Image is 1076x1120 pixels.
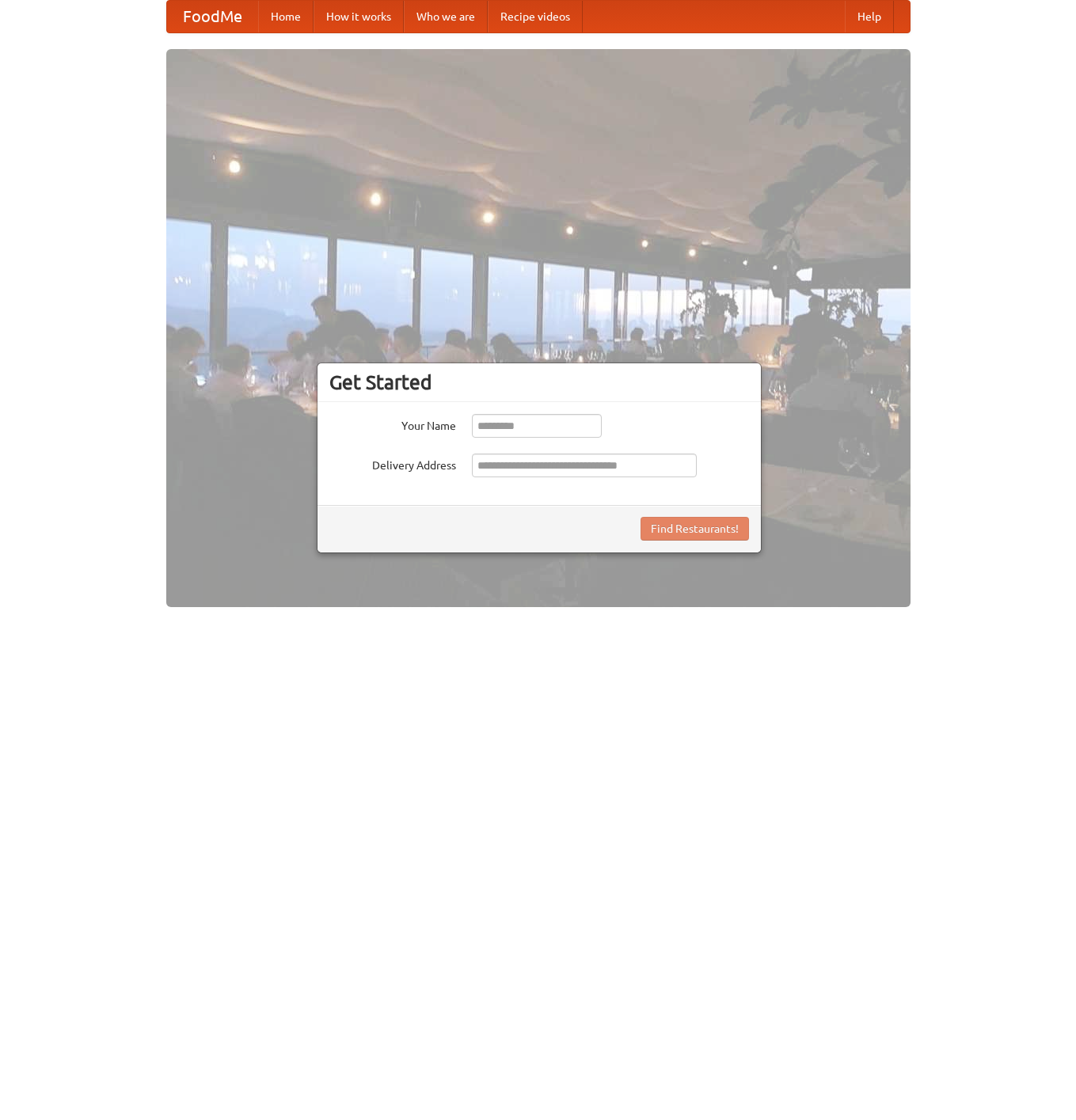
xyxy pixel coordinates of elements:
[329,454,456,473] label: Delivery Address
[404,1,488,32] a: Who we are
[258,1,314,32] a: Home
[845,1,894,32] a: Help
[167,1,258,32] a: FoodMe
[641,517,749,541] button: Find Restaurants!
[488,1,583,32] a: Recipe videos
[329,414,456,434] label: Your Name
[314,1,404,32] a: How it works
[329,370,749,394] h3: Get Started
